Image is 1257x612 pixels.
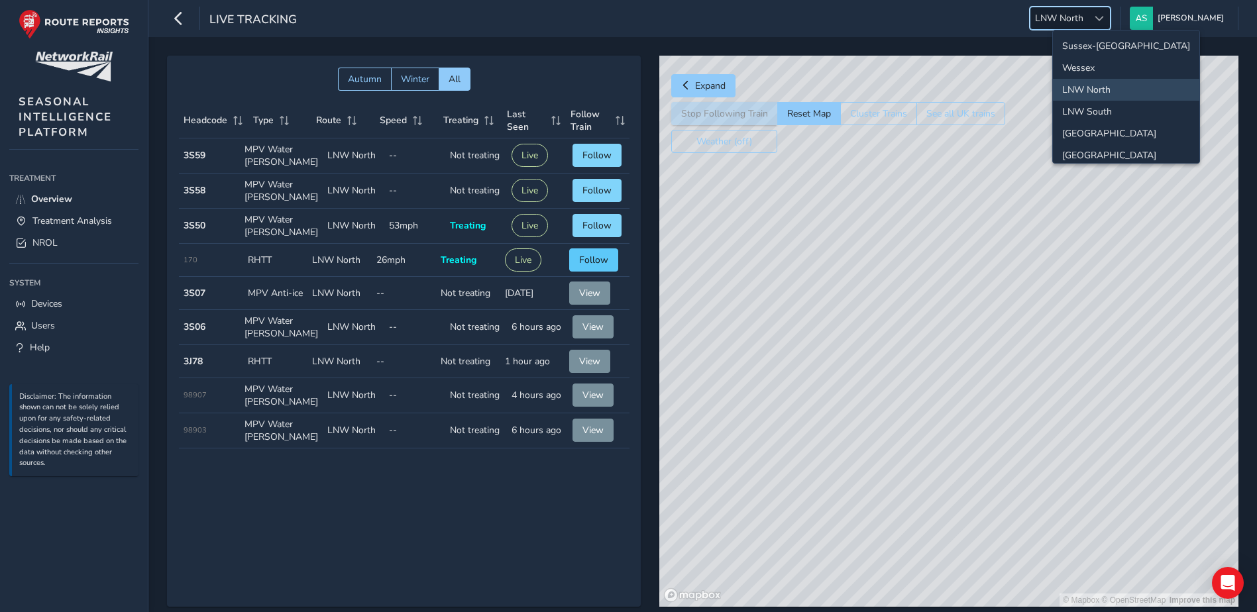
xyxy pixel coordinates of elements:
li: Wales [1053,144,1199,166]
a: NROL [9,232,138,254]
p: Disclaimer: The information shown can not be solely relied upon for any safety-related decisions,... [19,391,132,470]
button: [PERSON_NAME] [1130,7,1229,30]
span: LNW North [1030,7,1088,29]
span: Last Seen [507,108,546,133]
strong: 3J78 [184,355,203,368]
td: MPV Water [PERSON_NAME] [240,310,323,345]
button: Live [512,214,548,237]
span: Live Tracking [209,11,297,30]
span: Autumn [348,73,382,85]
span: View [582,424,604,436]
span: Route [316,114,341,127]
td: 6 hours ago [507,413,569,448]
div: Open Intercom Messenger [1212,567,1244,599]
button: Weather (off) [671,130,777,153]
td: LNW North [323,138,384,174]
a: Overview [9,188,138,210]
td: RHTT [243,345,307,378]
span: Follow [582,219,612,232]
img: diamond-layout [1130,7,1153,30]
button: Reset Map [777,102,840,125]
td: MPV Water [PERSON_NAME] [240,209,323,244]
img: rr logo [19,9,129,39]
span: Users [31,319,55,332]
button: Expand [671,74,736,97]
td: Not treating [445,174,507,209]
td: MPV Anti-ice [243,277,307,310]
button: All [439,68,470,91]
td: [DATE] [500,277,565,310]
strong: 3S06 [184,321,205,333]
button: Follow [573,144,622,167]
span: 98907 [184,390,207,400]
span: 170 [184,255,197,265]
li: LNW North [1053,79,1199,101]
li: North and East [1053,123,1199,144]
span: Type [253,114,274,127]
a: Help [9,336,138,358]
td: Not treating [445,413,507,448]
td: 1 hour ago [500,345,565,378]
span: 98903 [184,425,207,435]
td: -- [372,277,436,310]
span: [PERSON_NAME] [1158,7,1224,30]
span: Headcode [184,114,227,127]
button: See all UK trains [916,102,1005,125]
td: 4 hours ago [507,378,569,413]
td: RHTT [243,244,307,277]
span: SEASONAL INTELLIGENCE PLATFORM [19,94,112,140]
button: Live [505,248,541,272]
td: Not treating [436,345,500,378]
a: Users [9,315,138,336]
td: LNW North [307,244,372,277]
td: -- [384,310,446,345]
div: Treatment [9,168,138,188]
td: -- [384,378,446,413]
a: Treatment Analysis [9,210,138,232]
span: Treatment Analysis [32,215,112,227]
span: View [579,287,600,299]
td: LNW North [323,209,384,244]
strong: 3S59 [184,149,205,162]
span: Follow [579,254,608,266]
td: 26mph [372,244,436,277]
span: Overview [31,193,72,205]
img: customer logo [35,52,113,81]
td: LNW North [323,378,384,413]
button: Follow [573,179,622,202]
span: Winter [401,73,429,85]
span: Treating [443,114,478,127]
strong: 3S50 [184,219,205,232]
li: Wessex [1053,57,1199,79]
strong: 3S58 [184,184,205,197]
td: Not treating [445,138,507,174]
td: LNW North [323,310,384,345]
td: MPV Water [PERSON_NAME] [240,378,323,413]
a: Devices [9,293,138,315]
strong: 3S07 [184,287,205,299]
button: View [573,383,614,407]
span: Treating [450,219,486,232]
td: LNW North [307,277,372,310]
div: System [9,273,138,293]
li: Sussex-Kent [1053,35,1199,57]
span: Follow [582,184,612,197]
li: LNW South [1053,101,1199,123]
button: Follow [569,248,618,272]
button: View [569,350,610,373]
button: Autumn [338,68,391,91]
td: Not treating [436,277,500,310]
td: 6 hours ago [507,310,569,345]
td: Not treating [445,310,507,345]
td: LNW North [323,413,384,448]
td: LNW North [323,174,384,209]
span: Treating [441,254,476,266]
button: Winter [391,68,439,91]
span: View [582,389,604,401]
td: Not treating [445,378,507,413]
button: Cluster Trains [840,102,916,125]
span: Follow [582,149,612,162]
span: View [579,355,600,368]
span: All [449,73,461,85]
td: 53mph [384,209,446,244]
